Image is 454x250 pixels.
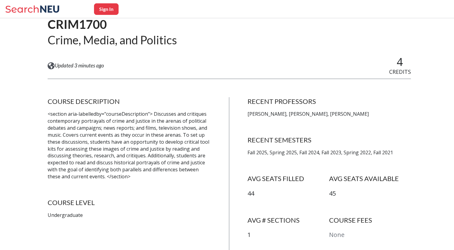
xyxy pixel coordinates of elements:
h4: COURSE DESCRIPTION [48,97,211,106]
h4: COURSE FEES [329,216,411,224]
p: 1 [247,231,329,239]
span: 4 [397,54,403,69]
p: <section aria-labelledby="courseDescription"> Discusses and critiques contemporary portrayals of ... [48,111,211,180]
h4: RECENT PROFESSORS [247,97,411,106]
h2: Crime, Media, and Politics [48,33,177,47]
h4: COURSE LEVEL [48,198,211,207]
p: [PERSON_NAME], [PERSON_NAME], [PERSON_NAME] [247,111,411,118]
h4: AVG SEATS FILLED [247,174,329,183]
p: Fall 2025, Spring 2025, Fall 2024, Fall 2023, Spring 2022, Fall 2021 [247,149,411,156]
button: Sign In [94,3,119,15]
h4: AVG SEATS AVAILABLE [329,174,411,183]
span: CREDITS [389,68,411,75]
h4: RECENT SEMESTERS [247,136,411,144]
span: Updated 3 minutes ago [55,62,104,69]
h4: AVG # SECTIONS [247,216,329,224]
p: 44 [247,189,329,198]
p: None [329,231,411,239]
p: 45 [329,189,411,198]
p: Undergraduate [48,212,211,219]
h1: CRIM1700 [48,17,177,32]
